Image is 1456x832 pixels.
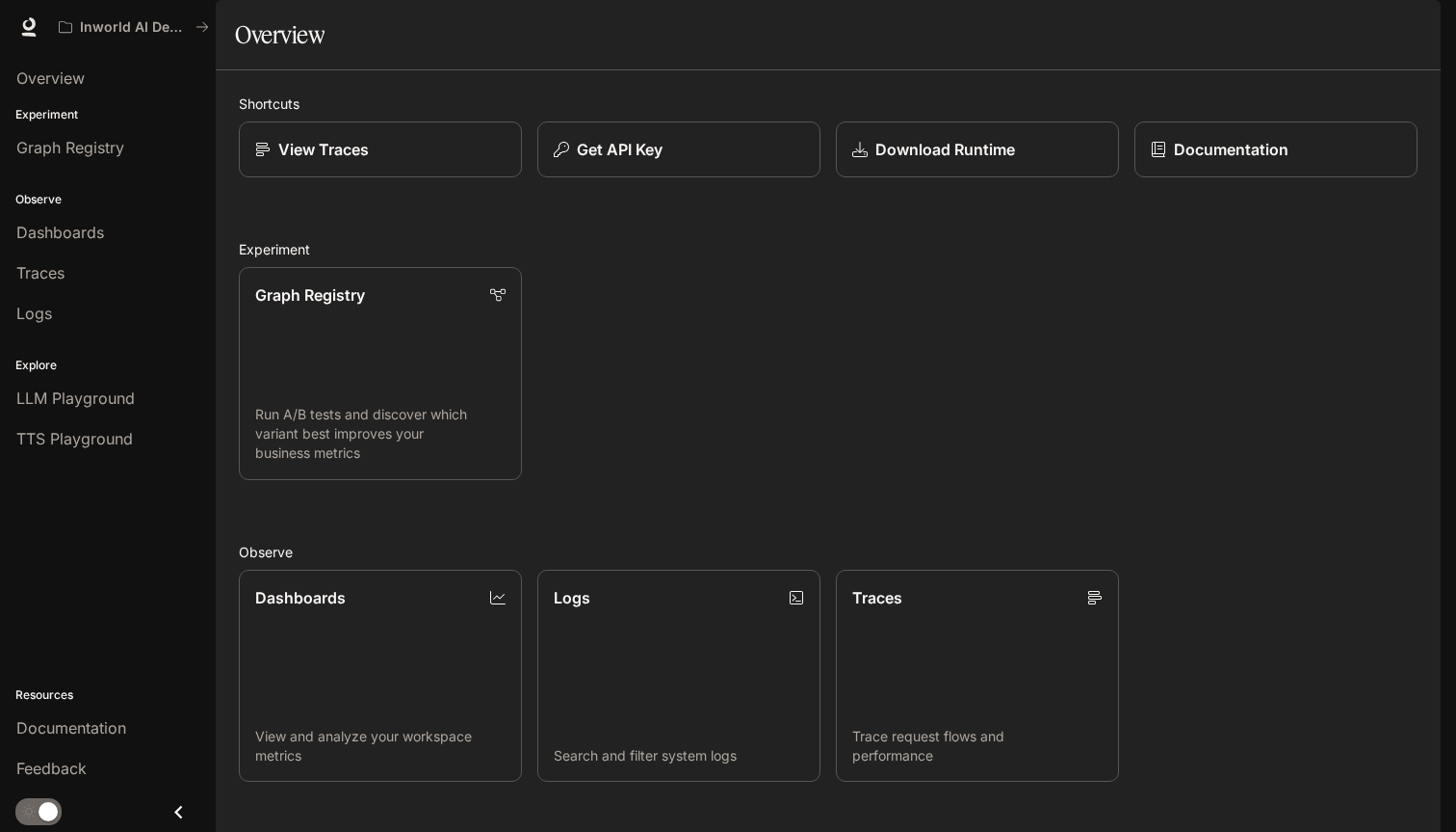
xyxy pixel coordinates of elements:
[1134,121,1417,177] a: Documentation
[554,746,804,765] p: Search and filter system logs
[255,727,506,765] p: View and analyze your workspace metrics
[239,267,522,480] a: Graph RegistryRun A/B tests and discover which variant best improves your business metrics
[80,19,188,36] p: Inworld AI Demos
[554,586,590,609] p: Logs
[255,586,346,609] p: Dashboards
[836,570,1119,783] a: TracesTrace request flows and performance
[239,94,1417,114] h2: Shortcuts
[1174,138,1288,161] p: Documentation
[239,570,522,783] a: DashboardsView and analyze your workspace metrics
[852,727,1103,765] p: Trace request flows and performance
[255,283,365,307] p: Graph Registry
[836,121,1119,177] a: Download Runtime
[239,239,1417,259] h2: Experiment
[875,138,1015,161] p: Download Runtime
[278,138,369,161] p: View Traces
[577,138,663,161] p: Get API Key
[239,542,1417,562] h2: Observe
[255,405,506,463] p: Run A/B tests and discover which variant best improves your business metrics
[852,586,902,609] p: Traces
[537,570,820,783] a: LogsSearch and filter system logs
[537,121,820,177] button: Get API Key
[239,121,522,177] a: View Traces
[50,8,218,46] button: All workspaces
[235,15,325,54] h1: Overview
